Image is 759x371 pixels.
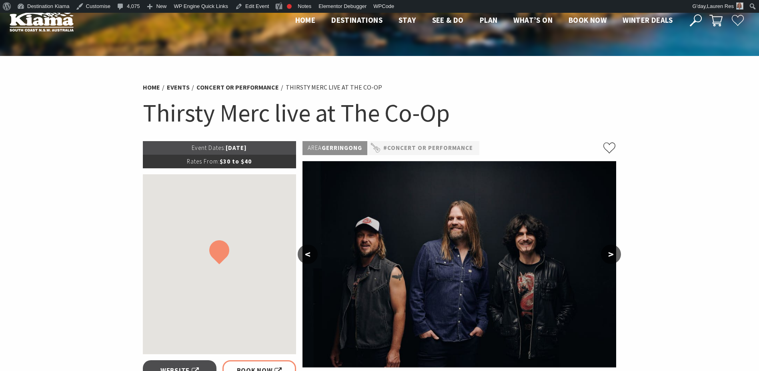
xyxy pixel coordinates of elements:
span: Destinations [331,15,383,25]
div: Focus keyphrase not set [287,4,292,9]
li: Thirsty Merc live at The Co-Op [286,82,382,93]
span: Lauren Res [707,3,734,9]
p: $30 to $40 [143,155,296,168]
span: Rates From: [187,158,220,165]
span: See & Do [432,15,464,25]
p: Gerringong [302,141,367,155]
span: What’s On [513,15,553,25]
button: < [298,245,318,264]
span: Book now [569,15,607,25]
span: Home [295,15,316,25]
img: Band photo [302,161,616,367]
img: Res-lauren-square-150x150.jpg [736,2,743,10]
nav: Main Menu [287,14,681,27]
button: > [601,245,621,264]
h1: Thirsty Merc live at The Co-Op [143,97,617,129]
a: Concert or Performance [196,83,279,92]
a: Events [167,83,190,92]
p: [DATE] [143,141,296,155]
span: Event Dates: [192,144,226,152]
a: #Concert or Performance [383,143,473,153]
span: Winter Deals [623,15,673,25]
img: Kiama Logo [10,10,74,32]
span: Stay [399,15,416,25]
span: Plan [480,15,498,25]
a: Home [143,83,160,92]
span: Area [308,144,322,152]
